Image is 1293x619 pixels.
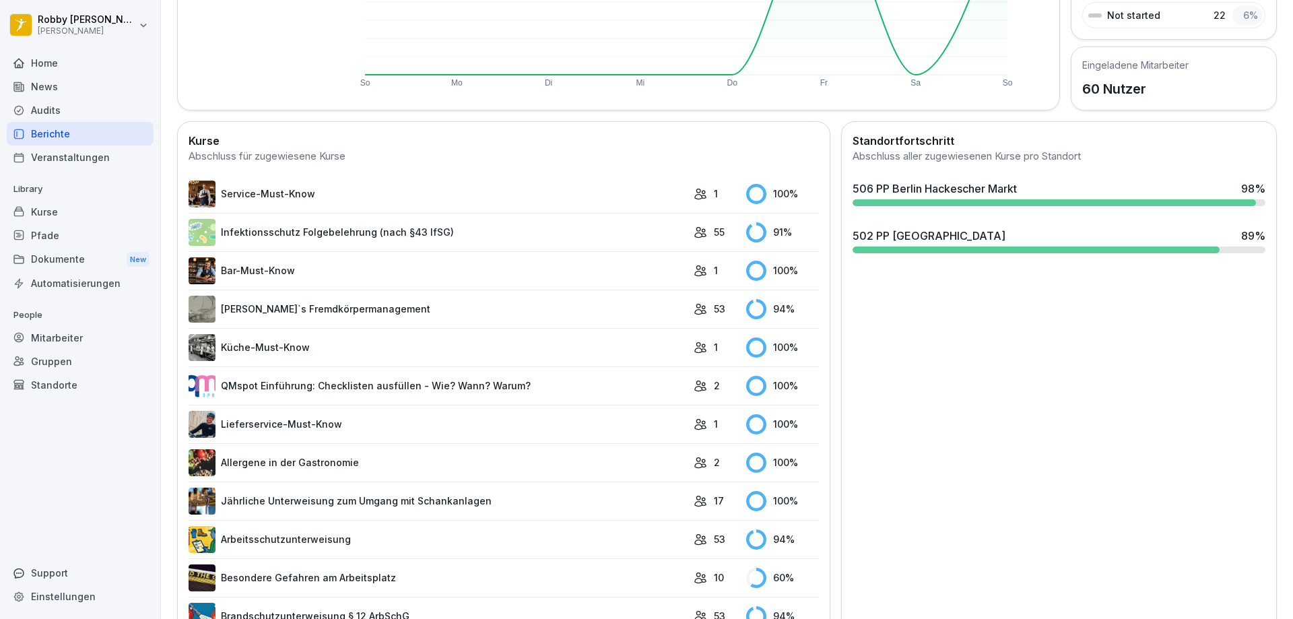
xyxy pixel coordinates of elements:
div: 6 % [1232,5,1262,25]
a: Veranstaltungen [7,145,154,169]
p: 22 [1214,8,1226,22]
p: [PERSON_NAME] [38,26,136,36]
p: 1 [714,187,718,201]
p: 1 [714,263,718,278]
text: So [360,78,370,88]
a: Pfade [7,224,154,247]
img: tgff07aey9ahi6f4hltuk21p.png [189,219,215,246]
div: Abschluss für zugewiesene Kurse [189,149,819,164]
a: 502 PP [GEOGRAPHIC_DATA]89% [847,222,1271,259]
a: [PERSON_NAME]`s Fremdkörpermanagement [189,296,687,323]
a: Arbeitsschutzunterweisung [189,526,687,553]
a: Gruppen [7,350,154,373]
img: zq4t51x0wy87l3xh8s87q7rq.png [189,564,215,591]
text: Mo [451,78,463,88]
a: Küche-Must-Know [189,334,687,361]
p: 60 Nutzer [1082,79,1189,99]
a: Standorte [7,373,154,397]
p: 2 [714,379,720,393]
div: 100 % [746,453,819,473]
a: Jährliche Unterweisung zum Umgang mit Schankanlagen [189,488,687,515]
a: Home [7,51,154,75]
h2: Standortfortschritt [853,133,1265,149]
p: 53 [714,302,725,316]
div: 60 % [746,568,819,588]
a: Audits [7,98,154,122]
a: Lieferservice-Must-Know [189,411,687,438]
div: 91 % [746,222,819,242]
a: News [7,75,154,98]
text: Fr [820,78,828,88]
img: gsgognukgwbtoe3cnlsjjbmw.png [189,449,215,476]
img: gxc2tnhhndim38heekucasph.png [189,334,215,361]
div: 502 PP [GEOGRAPHIC_DATA] [853,228,1005,244]
a: Einstellungen [7,585,154,608]
a: Besondere Gefahren am Arbeitsplatz [189,564,687,591]
div: 100 % [746,414,819,434]
div: 100 % [746,337,819,358]
p: 10 [714,571,724,585]
p: 55 [714,225,725,239]
img: ltafy9a5l7o16y10mkzj65ij.png [189,296,215,323]
text: Do [727,78,737,88]
p: 2 [714,455,720,469]
div: 100 % [746,376,819,396]
text: Di [545,78,552,88]
text: Sa [910,78,921,88]
div: 100 % [746,184,819,204]
text: So [1003,78,1013,88]
div: Abschluss aller zugewiesenen Kurse pro Standort [853,149,1265,164]
p: Not started [1107,8,1160,22]
img: kpon4nh320e9lf5mryu3zflh.png [189,181,215,207]
div: 94 % [746,299,819,319]
a: Automatisierungen [7,271,154,295]
div: New [127,252,150,267]
p: 1 [714,340,718,354]
img: bgsrfyvhdm6180ponve2jajk.png [189,526,215,553]
div: 89 % [1241,228,1265,244]
h5: Eingeladene Mitarbeiter [1082,58,1189,72]
div: 100 % [746,261,819,281]
p: Library [7,178,154,200]
img: rsy9vu330m0sw5op77geq2rv.png [189,372,215,399]
div: 98 % [1241,181,1265,197]
a: QMspot Einführung: Checklisten ausfüllen - Wie? Wann? Warum? [189,372,687,399]
img: hu6txd6pq7tal1w0hbosth6a.png [189,411,215,438]
h2: Kurse [189,133,819,149]
a: 506 PP Berlin Hackescher Markt98% [847,175,1271,211]
a: Kurse [7,200,154,224]
text: Mi [636,78,645,88]
div: 100 % [746,491,819,511]
p: People [7,304,154,326]
img: avw4yih0pjczq94wjribdn74.png [189,257,215,284]
a: DokumenteNew [7,247,154,272]
p: 1 [714,417,718,431]
p: 53 [714,532,725,546]
a: Service-Must-Know [189,181,687,207]
div: 94 % [746,529,819,550]
p: Robby [PERSON_NAME] [38,14,136,26]
img: etou62n52bjq4b8bjpe35whp.png [189,488,215,515]
a: Mitarbeiter [7,326,154,350]
p: 17 [714,494,724,508]
a: Berichte [7,122,154,145]
div: Support [7,561,154,585]
a: Bar-Must-Know [189,257,687,284]
a: Allergene in der Gastronomie [189,449,687,476]
div: 506 PP Berlin Hackescher Markt [853,181,1017,197]
a: Infektionsschutz Folgebelehrung (nach §43 IfSG) [189,219,687,246]
div: Dokumente [7,247,154,272]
